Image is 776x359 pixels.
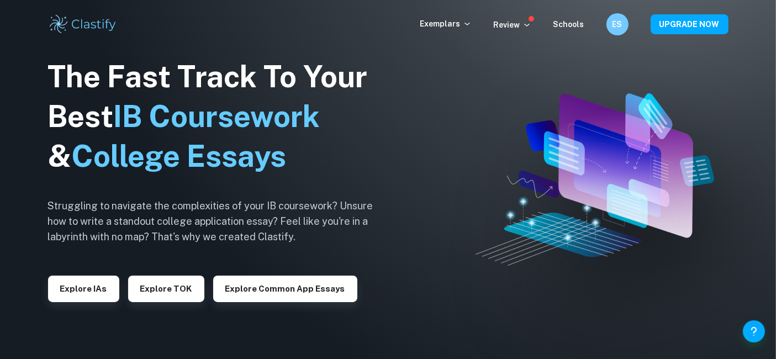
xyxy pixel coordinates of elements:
button: Help and Feedback [743,320,765,342]
img: Clastify logo [48,13,118,35]
button: UPGRADE NOW [651,14,729,34]
span: IB Coursework [114,99,320,134]
span: College Essays [72,139,287,173]
button: Explore TOK [128,276,204,302]
p: Exemplars [420,18,472,30]
a: Explore Common App essays [213,283,357,293]
button: Explore Common App essays [213,276,357,302]
a: Explore IAs [48,283,119,293]
img: Clastify hero [476,93,714,266]
a: Explore TOK [128,283,204,293]
button: Explore IAs [48,276,119,302]
h6: ES [611,18,624,30]
button: ES [606,13,629,35]
h1: The Fast Track To Your Best & [48,57,390,176]
a: Schools [553,20,584,29]
h6: Struggling to navigate the complexities of your IB coursework? Unsure how to write a standout col... [48,198,390,245]
p: Review [494,19,531,31]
